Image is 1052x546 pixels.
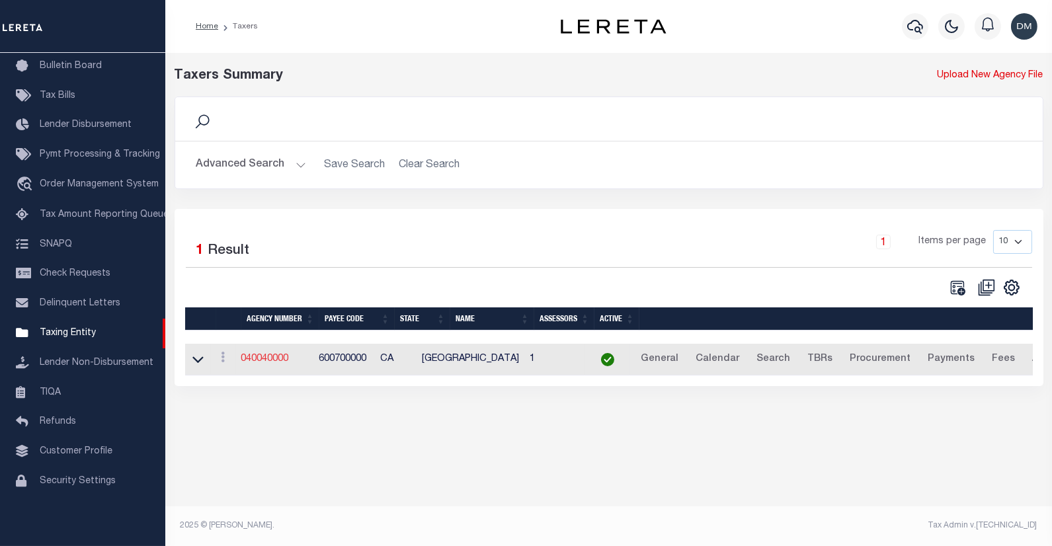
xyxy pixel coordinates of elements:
a: Calendar [690,349,746,370]
th: Agency Number: activate to sort column ascending [241,307,319,331]
th: Active: activate to sort column ascending [594,307,639,331]
a: General [635,349,685,370]
span: Lender Disbursement [40,120,132,130]
i: travel_explore [16,176,37,194]
button: Advanced Search [196,152,306,178]
span: 1 [196,244,204,258]
a: Fees [987,349,1022,370]
span: TIQA [40,387,61,397]
a: 040040000 [241,354,289,364]
a: Search [751,349,797,370]
label: Result [208,241,250,262]
th: State: activate to sort column ascending [395,307,450,331]
span: Security Settings [40,477,116,486]
span: Tax Bills [40,91,75,100]
img: logo-dark.svg [561,19,667,34]
th: Payee Code: activate to sort column ascending [319,307,395,331]
img: svg+xml;base64,PHN2ZyB4bWxucz0iaHR0cDovL3d3dy53My5vcmcvMjAwMC9zdmciIHBvaW50ZXItZXZlbnRzPSJub25lIi... [1011,13,1037,40]
a: 1 [876,235,891,249]
span: Taxing Entity [40,329,96,338]
div: Taxers Summary [175,66,821,86]
td: 600700000 [314,344,376,376]
a: Upload New Agency File [938,69,1043,83]
div: 2025 © [PERSON_NAME]. [171,520,609,531]
a: Procurement [844,349,917,370]
span: Tax Amount Reporting Queue [40,210,169,219]
li: Taxers [218,20,258,32]
th: Name: activate to sort column ascending [450,307,534,331]
td: CA [376,344,417,376]
span: Bulletin Board [40,61,102,71]
div: Tax Admin v.[TECHNICAL_ID] [619,520,1037,531]
span: Pymt Processing & Tracking [40,150,160,159]
a: Home [196,22,218,30]
span: Delinquent Letters [40,299,120,308]
span: Customer Profile [40,447,112,456]
span: Order Management System [40,180,159,189]
span: Refunds [40,417,76,426]
a: Payments [922,349,981,370]
td: 1 [525,344,585,376]
span: Lender Non-Disbursement [40,358,153,368]
a: TBRs [802,349,839,370]
th: Assessors: activate to sort column ascending [534,307,594,331]
span: Check Requests [40,269,110,278]
span: SNAPQ [40,239,72,249]
td: [GEOGRAPHIC_DATA] [417,344,525,376]
img: check-icon-green.svg [601,353,614,366]
span: Items per page [919,235,987,249]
